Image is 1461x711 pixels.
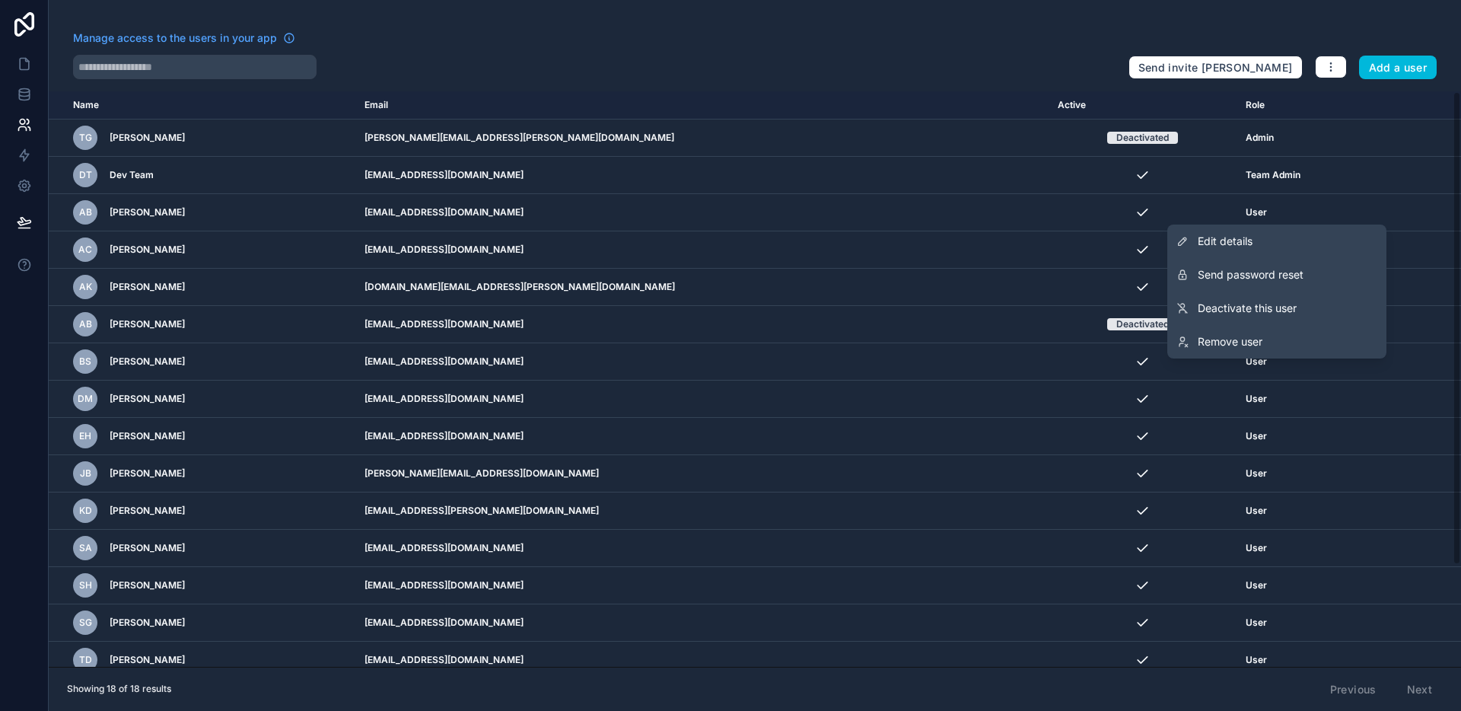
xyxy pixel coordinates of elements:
span: [PERSON_NAME] [110,579,185,591]
th: Role [1237,91,1390,120]
span: AC [78,244,92,256]
span: [PERSON_NAME] [110,206,185,218]
div: scrollable content [49,91,1461,667]
span: Showing 18 of 18 results [67,683,171,695]
span: User [1246,355,1267,368]
td: [PERSON_NAME][EMAIL_ADDRESS][DOMAIN_NAME] [355,455,1049,493]
span: User [1246,654,1267,666]
span: BS [79,355,91,368]
span: [PERSON_NAME] [110,132,185,144]
span: TG [79,132,92,144]
span: Admin [1246,132,1274,144]
span: User [1246,393,1267,405]
span: AK [79,281,92,293]
td: [DOMAIN_NAME][EMAIL_ADDRESS][PERSON_NAME][DOMAIN_NAME] [355,269,1049,306]
span: EH [79,430,91,442]
td: [EMAIL_ADDRESS][DOMAIN_NAME] [355,306,1049,343]
td: [EMAIL_ADDRESS][DOMAIN_NAME] [355,567,1049,604]
span: [PERSON_NAME] [110,654,185,666]
span: SG [79,617,92,629]
span: Send password reset [1198,267,1303,282]
span: [PERSON_NAME] [110,505,185,517]
span: Dev Team [110,169,154,181]
span: TD [79,654,92,666]
span: User [1246,430,1267,442]
a: Deactivate this user [1167,292,1386,325]
td: [EMAIL_ADDRESS][DOMAIN_NAME] [355,381,1049,418]
span: User [1246,542,1267,554]
a: Manage access to the users in your app [73,30,295,46]
span: DT [79,169,92,181]
span: SA [79,542,92,554]
span: User [1246,617,1267,629]
td: [EMAIL_ADDRESS][DOMAIN_NAME] [355,157,1049,194]
span: AB [79,206,92,218]
span: Remove user [1198,334,1262,349]
td: [PERSON_NAME][EMAIL_ADDRESS][PERSON_NAME][DOMAIN_NAME] [355,120,1049,157]
td: [EMAIL_ADDRESS][DOMAIN_NAME] [355,418,1049,455]
span: Deactivate this user [1198,301,1297,316]
a: Remove user [1167,325,1386,359]
span: Manage access to the users in your app [73,30,277,46]
span: JB [80,467,91,480]
td: [EMAIL_ADDRESS][DOMAIN_NAME] [355,530,1049,567]
span: Edit details [1198,234,1253,249]
span: [PERSON_NAME] [110,244,185,256]
span: [PERSON_NAME] [110,318,185,330]
span: User [1246,579,1267,591]
th: Active [1049,91,1237,120]
button: Add a user [1359,56,1437,80]
a: Edit details [1167,225,1386,258]
span: User [1246,505,1267,517]
td: [EMAIL_ADDRESS][DOMAIN_NAME] [355,642,1049,679]
span: DM [78,393,93,405]
span: [PERSON_NAME] [110,393,185,405]
span: AB [79,318,92,330]
div: Deactivated [1116,318,1169,330]
td: [EMAIL_ADDRESS][DOMAIN_NAME] [355,194,1049,231]
span: Team Admin [1246,169,1300,181]
button: Send password reset [1167,258,1386,292]
span: KD [79,505,92,517]
td: [EMAIL_ADDRESS][PERSON_NAME][DOMAIN_NAME] [355,493,1049,530]
span: [PERSON_NAME] [110,355,185,368]
span: [PERSON_NAME] [110,430,185,442]
span: SH [79,579,92,591]
span: User [1246,206,1267,218]
td: [EMAIL_ADDRESS][DOMAIN_NAME] [355,343,1049,381]
span: [PERSON_NAME] [110,617,185,629]
button: Send invite [PERSON_NAME] [1128,56,1303,80]
span: [PERSON_NAME] [110,542,185,554]
span: User [1246,467,1267,480]
td: [EMAIL_ADDRESS][DOMAIN_NAME] [355,231,1049,269]
div: Deactivated [1116,132,1169,144]
td: [EMAIL_ADDRESS][DOMAIN_NAME] [355,604,1049,642]
th: Name [49,91,355,120]
span: [PERSON_NAME] [110,281,185,293]
span: [PERSON_NAME] [110,467,185,480]
th: Email [355,91,1049,120]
